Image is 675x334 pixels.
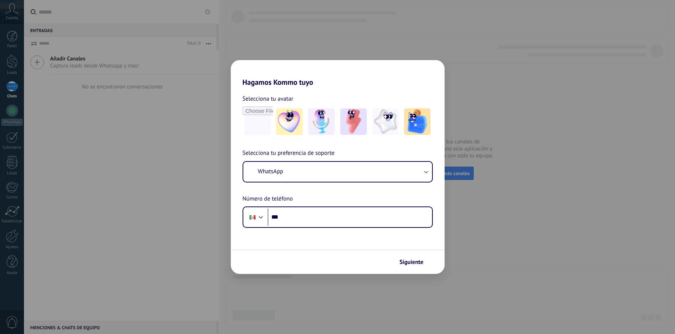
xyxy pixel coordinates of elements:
[396,256,434,268] button: Siguiente
[372,108,399,135] img: -4.jpeg
[340,108,367,135] img: -3.jpeg
[246,209,260,225] div: Mexico: + 52
[243,94,293,104] span: Selecciona tu avatar
[308,108,335,135] img: -2.jpeg
[400,260,424,265] span: Siguiente
[276,108,303,135] img: -1.jpeg
[258,168,283,175] span: WhatsApp
[243,162,432,182] button: WhatsApp
[243,149,335,158] span: Selecciona tu preferencia de soporte
[404,108,431,135] img: -5.jpeg
[231,60,445,87] h2: Hagamos Kommo tuyo
[243,194,293,204] span: Número de teléfono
